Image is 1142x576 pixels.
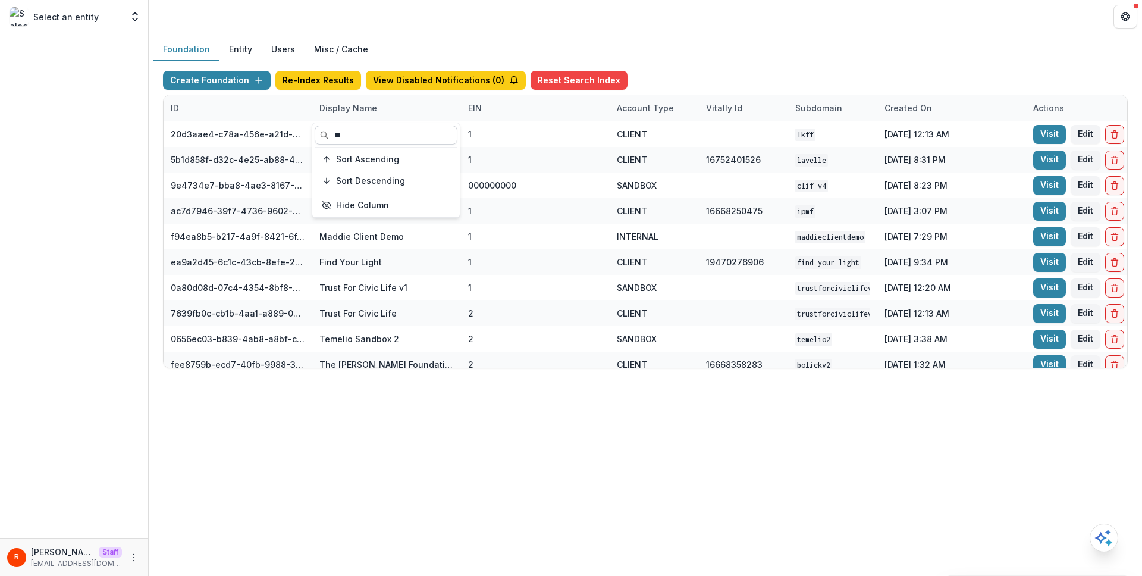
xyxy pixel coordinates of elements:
[1071,330,1100,349] button: Edit
[14,553,19,561] div: Raj
[617,307,647,320] div: CLIENT
[699,95,788,121] div: Vitally Id
[795,282,878,295] code: trustforciviclifev1
[171,307,305,320] div: 7639fb0c-cb1b-4aa1-a889-0787f2fb2e68
[31,558,122,569] p: [EMAIL_ADDRESS][DOMAIN_NAME]
[315,196,457,215] button: Hide Column
[366,71,526,90] button: View Disabled Notifications (0)
[610,95,699,121] div: Account Type
[1033,176,1066,195] a: Visit
[706,256,764,268] div: 19470276906
[1033,227,1066,246] a: Visit
[1071,202,1100,221] button: Edit
[461,102,489,114] div: EIN
[1033,202,1066,221] a: Visit
[171,128,305,140] div: 20d3aae4-c78a-456e-a21d-91c97a6a725f
[336,176,405,186] span: Sort Descending
[336,155,399,165] span: Sort Ascending
[319,256,382,268] div: Find Your Light
[1071,176,1100,195] button: Edit
[1033,355,1066,374] a: Visit
[1071,125,1100,144] button: Edit
[164,95,312,121] div: ID
[877,121,1026,147] div: [DATE] 12:13 AM
[1071,227,1100,246] button: Edit
[1105,355,1124,374] button: Delete Foundation
[1105,202,1124,221] button: Delete Foundation
[461,95,610,121] div: EIN
[1033,304,1066,323] a: Visit
[1105,176,1124,195] button: Delete Foundation
[10,7,29,26] img: Select an entity
[468,154,472,166] div: 1
[163,71,271,90] button: Create Foundation
[1033,253,1066,272] a: Visit
[315,150,457,169] button: Sort Ascending
[617,230,658,243] div: INTERNAL
[127,5,143,29] button: Open entity switcher
[795,256,861,269] code: Find Your Light
[468,281,472,294] div: 1
[171,230,305,243] div: f94ea8b5-b217-4a9f-8421-6f4cf1170782
[617,154,647,166] div: CLIENT
[319,307,397,320] div: Trust For Civic Life
[706,154,761,166] div: 16752401526
[1105,278,1124,298] button: Delete Foundation
[468,205,472,217] div: 1
[31,546,94,558] p: [PERSON_NAME]
[795,231,865,243] code: maddieclientdemo
[1105,125,1124,144] button: Delete Foundation
[617,333,657,345] div: SANDBOX
[877,173,1026,198] div: [DATE] 8:23 PM
[312,95,461,121] div: Display Name
[877,326,1026,352] div: [DATE] 3:38 AM
[1033,330,1066,349] a: Visit
[1071,304,1100,323] button: Edit
[468,179,516,192] div: 000000000
[1071,253,1100,272] button: Edit
[1026,102,1071,114] div: Actions
[275,71,361,90] button: Re-Index Results
[795,333,832,346] code: temelio2
[610,102,681,114] div: Account Type
[99,547,122,558] p: Staff
[262,38,305,61] button: Users
[312,102,384,114] div: Display Name
[617,205,647,217] div: CLIENT
[153,38,219,61] button: Foundation
[617,179,657,192] div: SANDBOX
[531,71,628,90] button: Reset Search Index
[877,198,1026,224] div: [DATE] 3:07 PM
[877,102,939,114] div: Created on
[33,11,99,23] p: Select an entity
[1033,278,1066,298] a: Visit
[699,102,749,114] div: Vitally Id
[1033,125,1066,144] a: Visit
[877,275,1026,300] div: [DATE] 12:20 AM
[877,147,1026,173] div: [DATE] 8:31 PM
[788,102,849,114] div: Subdomain
[1105,151,1124,170] button: Delete Foundation
[164,102,186,114] div: ID
[468,358,473,371] div: 2
[617,358,647,371] div: CLIENT
[171,205,305,217] div: ac7d7946-39f7-4736-9602-77741f6254c5
[617,256,647,268] div: CLIENT
[468,128,472,140] div: 1
[788,95,877,121] div: Subdomain
[468,256,472,268] div: 1
[1105,304,1124,323] button: Delete Foundation
[1113,5,1137,29] button: Get Help
[1033,151,1066,170] a: Visit
[795,205,815,218] code: ipmf
[706,205,763,217] div: 16668250475
[319,358,454,371] div: The [PERSON_NAME] Foundation
[1071,278,1100,298] button: Edit
[219,38,262,61] button: Entity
